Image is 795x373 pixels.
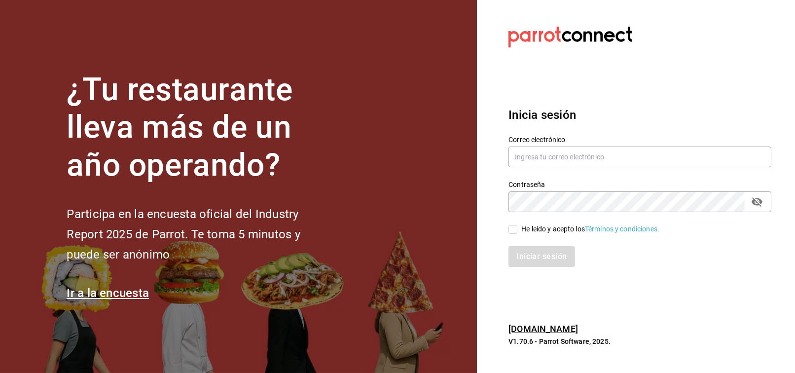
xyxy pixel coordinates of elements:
[508,324,578,334] a: [DOMAIN_NAME]
[67,71,333,185] h1: ¿Tu restaurante lleva más de un año operando?
[508,136,771,143] label: Correo electrónico
[508,106,771,124] h3: Inicia sesión
[508,336,771,346] p: V1.70.6 - Parrot Software, 2025.
[67,204,333,264] h2: Participa en la encuesta oficial del Industry Report 2025 de Parrot. Te toma 5 minutos y puede se...
[585,225,659,233] a: Términos y condiciones.
[508,181,771,188] label: Contraseña
[521,224,659,234] div: He leído y acepto los
[508,147,771,167] input: Ingresa tu correo electrónico
[749,193,765,210] button: passwordField
[67,286,149,300] a: Ir a la encuesta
